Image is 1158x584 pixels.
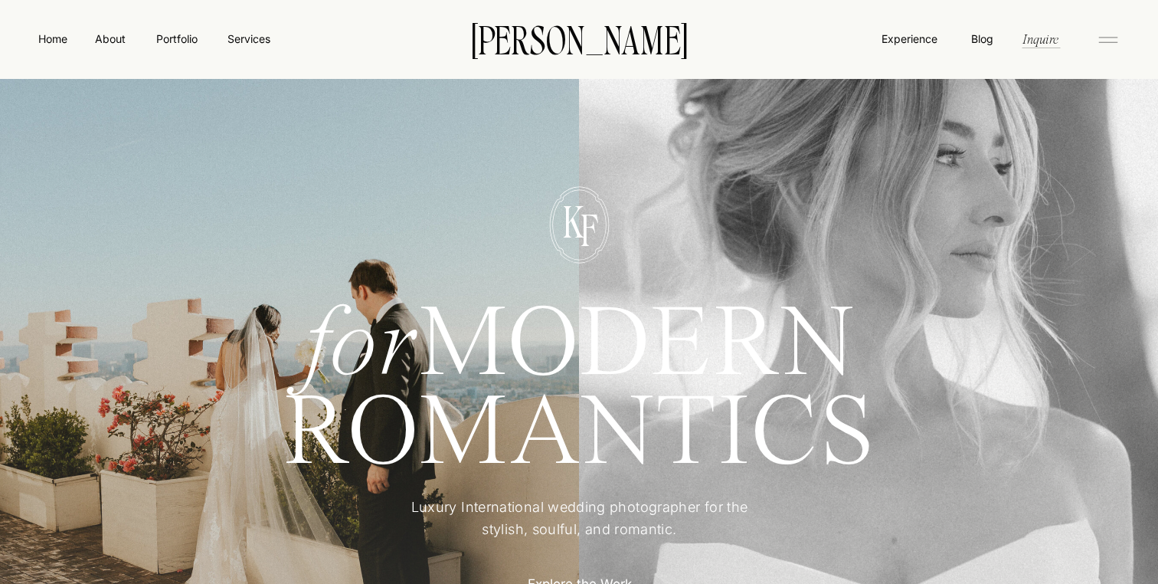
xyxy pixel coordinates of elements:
[35,31,70,47] a: Home
[967,31,996,46] a: Blog
[93,31,127,46] a: About
[226,31,271,47] a: Services
[304,297,419,398] i: for
[388,497,770,542] p: Luxury International wedding photographer for the stylish, soulful, and romantic.
[880,31,939,47] a: Experience
[227,392,931,475] h1: ROMANTICS
[1021,30,1060,48] a: Inquire
[227,303,931,376] h1: MODERN
[447,22,711,54] a: [PERSON_NAME]
[552,200,594,239] p: K
[568,208,610,248] p: F
[149,31,204,47] a: Portfolio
